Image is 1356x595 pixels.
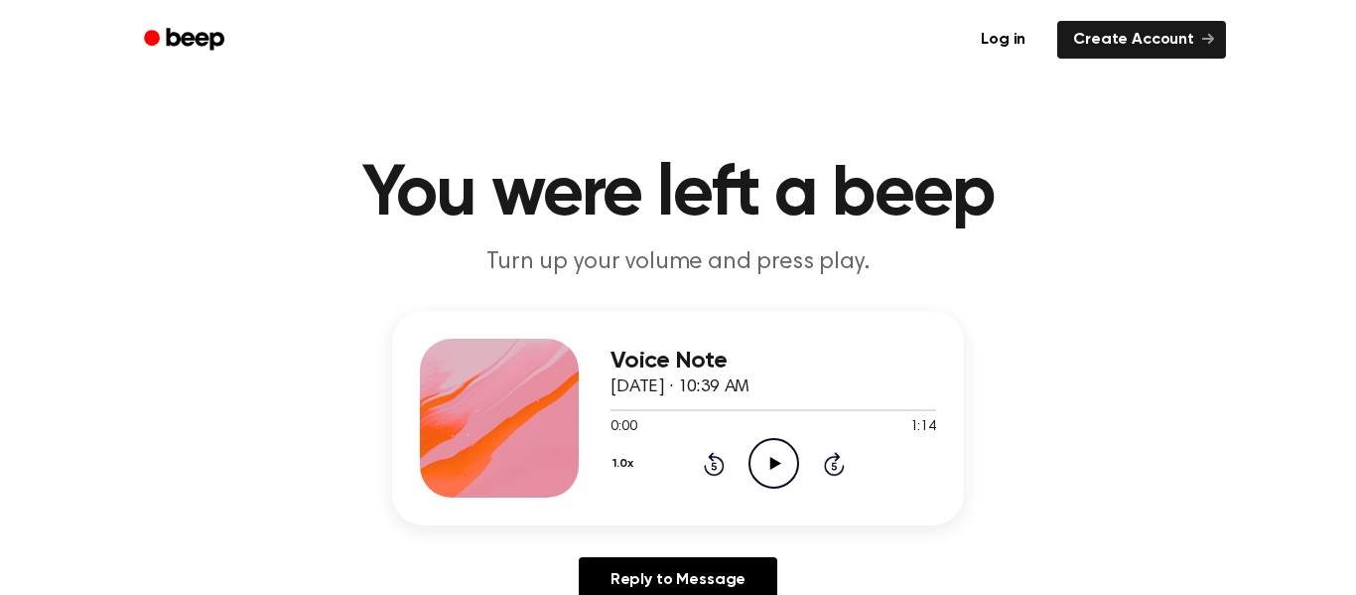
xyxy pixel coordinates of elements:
button: 1.0x [610,447,640,481]
a: Create Account [1057,21,1226,59]
a: Beep [130,21,242,60]
span: 1:14 [910,417,936,438]
a: Log in [961,17,1045,63]
p: Turn up your volume and press play. [297,246,1059,279]
h3: Voice Note [610,348,936,374]
span: 0:00 [610,417,636,438]
span: [DATE] · 10:39 AM [610,378,749,396]
h1: You were left a beep [170,159,1186,230]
